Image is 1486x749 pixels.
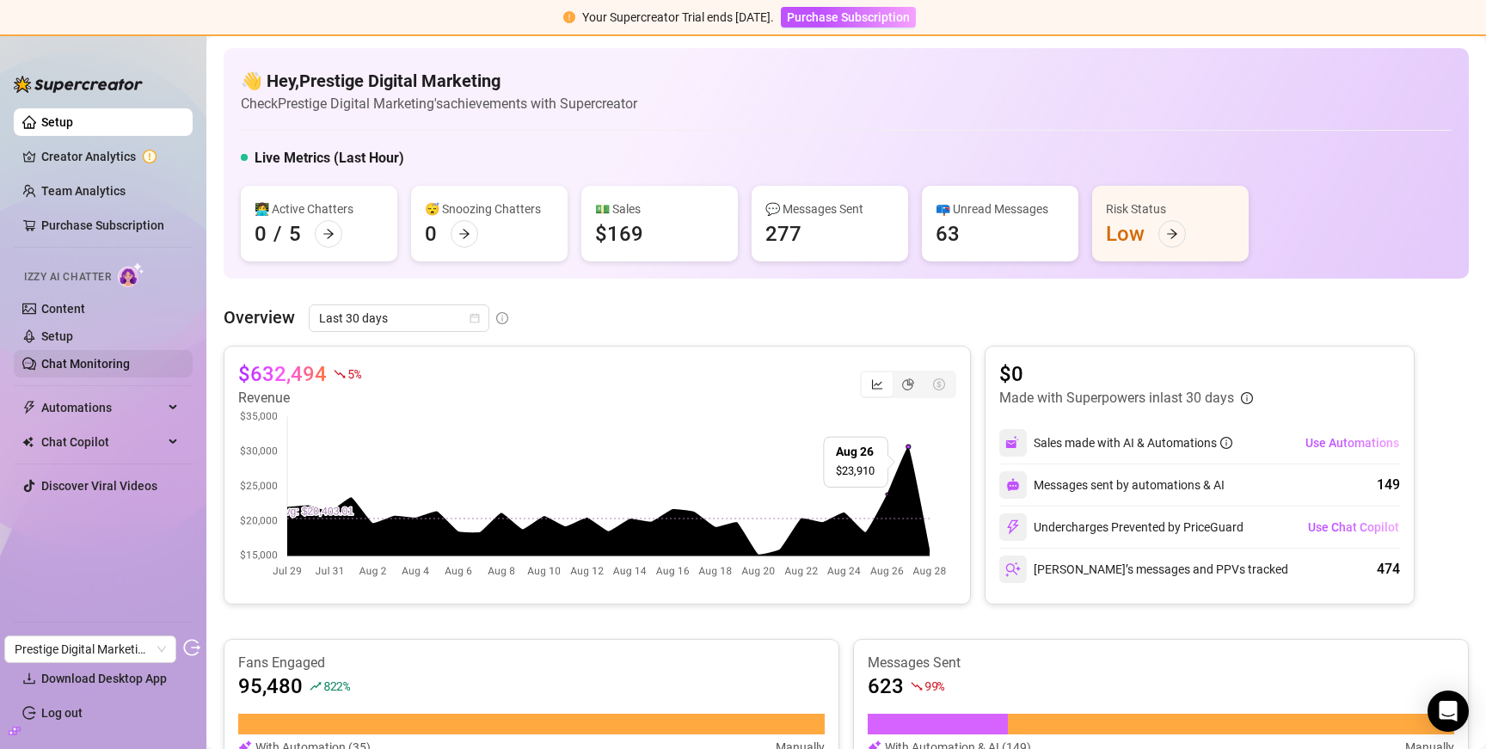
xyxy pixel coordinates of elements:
div: Sales made with AI & Automations [1034,433,1232,452]
article: Check Prestige Digital Marketing's achievements with Supercreator [241,93,637,114]
div: 😴 Snoozing Chatters [425,200,554,218]
img: Chat Copilot [22,436,34,448]
div: 📪 Unread Messages [936,200,1065,218]
div: $169 [595,220,643,248]
span: 5 % [347,365,360,382]
span: arrow-right [458,228,470,240]
div: 💬 Messages Sent [765,200,894,218]
span: fall [911,680,923,692]
h4: 👋 Hey, Prestige Digital Marketing [241,69,637,93]
span: download [22,672,36,685]
span: exclamation-circle [563,11,575,23]
span: 822 % [323,678,350,694]
span: thunderbolt [22,401,36,414]
div: Open Intercom Messenger [1428,691,1469,732]
span: dollar-circle [933,378,945,390]
div: 0 [425,220,437,248]
div: Undercharges Prevented by PriceGuard [999,513,1243,541]
button: Purchase Subscription [781,7,916,28]
span: Download Desktop App [41,672,167,685]
span: arrow-right [1166,228,1178,240]
span: info-circle [1220,437,1232,449]
span: Purchase Subscription [787,10,910,24]
div: 5 [289,220,301,248]
img: svg%3e [1005,562,1021,577]
span: build [9,725,21,737]
article: $632,494 [238,360,327,388]
div: segmented control [860,371,956,398]
article: Overview [224,304,295,330]
div: [PERSON_NAME]’s messages and PPVs tracked [999,556,1288,583]
span: Last 30 days [319,305,479,331]
div: 474 [1377,559,1400,580]
article: Revenue [238,388,360,408]
span: Use Automations [1305,436,1399,450]
span: info-circle [496,312,508,324]
a: Purchase Subscription [781,10,916,24]
a: Setup [41,329,73,343]
div: Risk Status [1106,200,1235,218]
span: pie-chart [902,378,914,390]
img: svg%3e [1006,478,1020,492]
article: Messages Sent [868,654,1454,672]
a: Creator Analytics exclamation-circle [41,143,179,170]
span: info-circle [1241,392,1253,404]
a: Discover Viral Videos [41,479,157,493]
div: 💵 Sales [595,200,724,218]
div: Messages sent by automations & AI [999,471,1225,499]
a: Content [41,302,85,316]
article: 623 [868,672,904,700]
article: Fans Engaged [238,654,825,672]
div: 👩‍💻 Active Chatters [255,200,384,218]
span: logout [183,639,200,656]
span: Prestige Digital Marketing [15,636,166,662]
a: Log out [41,706,83,720]
div: 277 [765,220,801,248]
span: arrow-right [322,228,335,240]
span: fall [334,368,346,380]
div: 0 [255,220,267,248]
span: Chat Copilot [41,428,163,456]
span: line-chart [871,378,883,390]
img: AI Chatter [118,262,144,287]
a: Purchase Subscription [41,218,164,232]
a: Team Analytics [41,184,126,198]
article: 95,480 [238,672,303,700]
div: 149 [1377,475,1400,495]
span: calendar [470,313,480,323]
span: Automations [41,394,163,421]
div: 63 [936,220,960,248]
span: Izzy AI Chatter [24,269,111,285]
h5: Live Metrics (Last Hour) [255,148,404,169]
img: svg%3e [1005,519,1021,535]
span: Your Supercreator Trial ends [DATE]. [582,10,774,24]
img: svg%3e [1005,435,1021,451]
a: Setup [41,115,73,129]
span: rise [310,680,322,692]
article: Made with Superpowers in last 30 days [999,388,1234,408]
article: $0 [999,360,1253,388]
span: 99 % [924,678,944,694]
img: logo-BBDzfeDw.svg [14,76,143,93]
button: Use Chat Copilot [1307,513,1400,541]
span: Use Chat Copilot [1308,520,1399,534]
button: Use Automations [1305,429,1400,457]
a: Chat Monitoring [41,357,130,371]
